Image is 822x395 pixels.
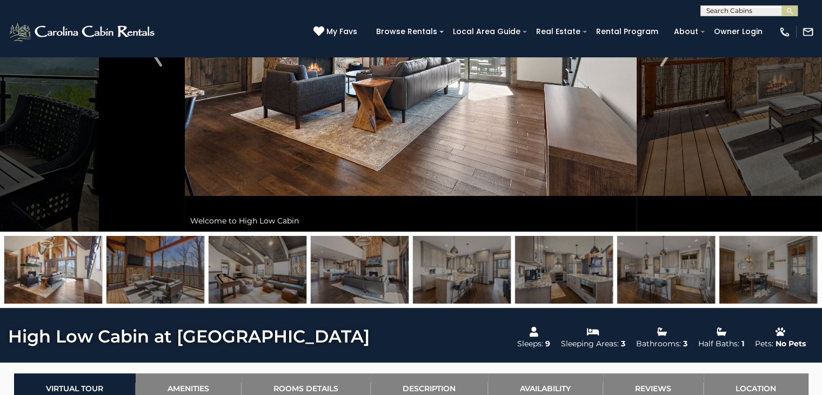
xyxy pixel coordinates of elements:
img: 164046975 [617,236,715,304]
img: 164046966 [719,236,817,304]
img: 164046982 [311,236,409,304]
img: 164047007 [106,236,204,304]
img: mail-regular-white.png [802,26,814,38]
img: 164046980 [4,236,102,304]
img: 164046968 [515,236,613,304]
a: Rental Program [591,23,664,40]
img: White-1-2.png [8,21,158,43]
img: phone-regular-white.png [779,26,791,38]
img: 164046996 [209,236,306,304]
a: My Favs [313,26,360,38]
a: About [669,23,704,40]
img: 164046970 [413,236,511,304]
div: Welcome to High Low Cabin [185,210,637,232]
a: Real Estate [531,23,586,40]
span: My Favs [326,26,357,37]
a: Local Area Guide [447,23,526,40]
a: Browse Rentals [371,23,443,40]
a: Owner Login [709,23,768,40]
